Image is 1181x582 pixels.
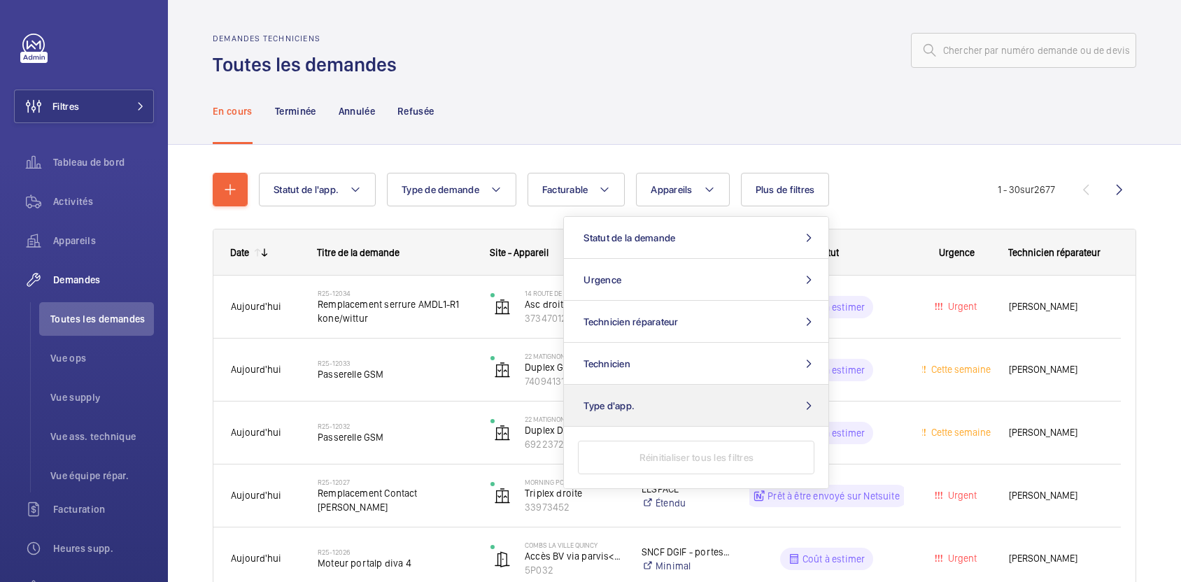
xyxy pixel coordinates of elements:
[213,34,405,43] h2: Demandes techniciens
[318,367,472,381] span: Passerelle GSM
[928,364,991,375] span: Cette semaine
[642,559,731,573] a: Minimal
[213,52,405,78] h1: Toutes les demandes
[525,415,623,423] p: 22 Matignon
[50,390,154,404] span: Vue supply
[525,541,623,549] p: COMBS LA VILLE QUINCY
[525,549,623,563] p: Accès BV via parvis<>parking
[564,217,828,259] button: Statut de la demande
[642,496,731,510] a: Étendu
[318,486,472,514] span: Remplacement Contact [PERSON_NAME]
[14,90,154,123] button: Filtres
[318,297,472,325] span: Remplacement serrure AMDL1-R1 kone/wittur
[584,358,630,369] span: Technicien
[53,273,154,287] span: Demandes
[802,426,865,440] p: Coût à estimer
[52,99,79,113] span: Filtres
[397,104,434,118] p: Refusée
[1009,299,1103,315] span: [PERSON_NAME]
[584,274,621,285] span: Urgence
[402,184,479,195] span: Type de demande
[525,563,623,577] p: 5P032
[494,551,511,567] img: automatic_door.svg
[584,232,675,243] span: Statut de la demande
[230,247,249,258] div: Date
[50,430,154,443] span: Vue ass. technique
[939,247,975,258] span: Urgence
[53,541,154,555] span: Heures supp.
[318,289,472,297] h2: R25-12034
[318,556,472,570] span: Moteur portalp diva 4
[525,437,623,451] p: 69223729
[274,184,339,195] span: Statut de l'app.
[317,247,399,258] span: Titre de la demande
[318,478,472,486] h2: R25-12027
[542,184,588,195] span: Facturable
[584,400,635,411] span: Type d'app.
[741,173,830,206] button: Plus de filtres
[584,316,678,327] span: Technicien réparateur
[1020,184,1034,195] span: sur
[494,362,511,378] img: elevator.svg
[50,469,154,483] span: Vue équipe répar.
[50,312,154,326] span: Toutes les demandes
[525,289,623,297] p: 14 Route de la Minière
[945,490,977,501] span: Urgent
[802,300,865,314] p: Coût à estimer
[928,427,991,438] span: Cette semaine
[339,104,375,118] p: Annulée
[525,486,623,500] p: Triplex droite
[213,104,253,118] p: En cours
[53,155,154,169] span: Tableau de bord
[53,234,154,248] span: Appareils
[998,185,1055,194] span: 1 - 30 2677
[318,548,472,556] h2: R25-12026
[50,351,154,365] span: Vue ops
[1009,425,1103,441] span: [PERSON_NAME]
[525,311,623,325] p: 37347012
[756,184,815,195] span: Plus de filtres
[525,352,623,360] p: 22 Matignon
[525,360,623,374] p: Duplex Gauche
[494,488,511,504] img: elevator.svg
[768,489,900,503] p: Prêt à être envoyé sur Netsuite
[53,502,154,516] span: Facturation
[318,422,472,430] h2: R25-12032
[564,301,828,343] button: Technicien réparateur
[525,423,623,437] p: Duplex Droite
[387,173,516,206] button: Type de demande
[564,385,828,427] button: Type d'app.
[490,247,549,258] span: Site - Appareil
[53,194,154,208] span: Activités
[494,299,511,315] img: elevator.svg
[1009,488,1103,504] span: [PERSON_NAME]
[1009,551,1103,567] span: [PERSON_NAME]
[525,374,623,388] p: 74094131
[1009,362,1103,378] span: [PERSON_NAME]
[911,33,1136,68] input: Chercher par numéro demande ou de devis
[528,173,625,206] button: Facturable
[802,363,865,377] p: Coût à estimer
[231,427,281,438] span: Aujourd'hui
[636,173,729,206] button: Appareils
[318,430,472,444] span: Passerelle GSM
[525,500,623,514] p: 33973452
[945,301,977,312] span: Urgent
[318,359,472,367] h2: R25-12033
[1008,247,1101,258] span: Technicien réparateur
[578,441,814,474] button: Réinitialiser tous les filtres
[564,259,828,301] button: Urgence
[494,425,511,441] img: elevator.svg
[231,301,281,312] span: Aujourd'hui
[231,553,281,564] span: Aujourd'hui
[802,552,865,566] p: Coût à estimer
[259,173,376,206] button: Statut de l'app.
[945,553,977,564] span: Urgent
[525,478,623,486] p: Morning Pont de l'Alma
[525,297,623,311] p: Asc droit les espaces
[275,104,316,118] p: Terminée
[564,343,828,385] button: Technicien
[642,545,731,559] p: SNCF DGIF - portes automatiques
[231,364,281,375] span: Aujourd'hui
[231,490,281,501] span: Aujourd'hui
